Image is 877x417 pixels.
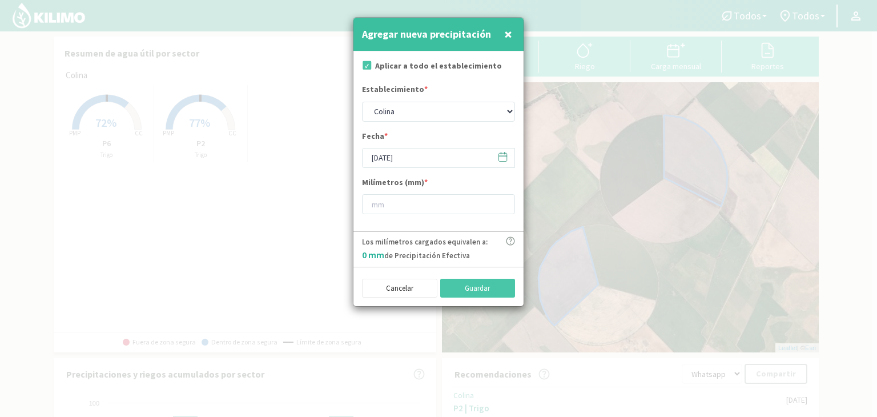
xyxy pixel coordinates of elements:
[375,60,502,72] label: Aplicar a todo el establecimiento
[504,25,512,43] span: ×
[362,26,491,42] h4: Agregar nueva precipitación
[362,279,437,298] button: Cancelar
[362,236,488,262] p: Los milímetros cargados equivalen a: de Precipitación Efectiva
[501,23,515,46] button: Close
[362,130,388,145] label: Fecha
[362,83,428,98] label: Establecimiento
[440,279,516,298] button: Guardar
[362,249,384,260] span: 0 mm
[362,177,428,191] label: Milímetros (mm)
[362,194,515,214] input: mm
